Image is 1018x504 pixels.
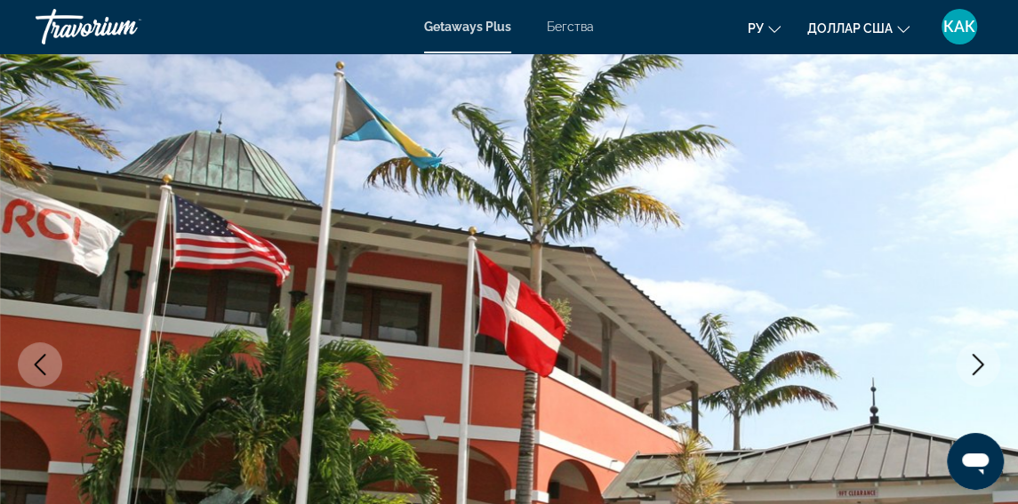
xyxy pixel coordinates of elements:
[956,342,1000,387] button: Next image
[807,21,893,36] font: доллар США
[943,17,975,36] font: КАК
[947,433,1004,490] iframe: Кнопка запуска окна обмена сообщениями
[36,4,213,50] a: Травориум
[547,20,594,34] a: Бегства
[748,15,781,41] button: Изменить язык
[424,20,511,34] a: Getaways Plus
[748,21,764,36] font: ру
[936,8,982,45] button: Меню пользователя
[18,342,62,387] button: Previous image
[807,15,910,41] button: Изменить валюту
